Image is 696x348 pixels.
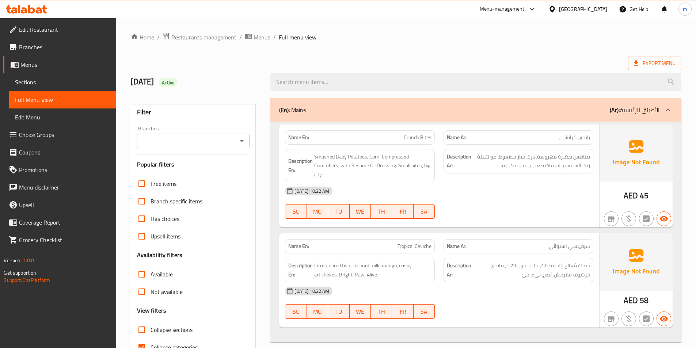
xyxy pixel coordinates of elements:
span: سيفيتشي استوائي [549,242,590,250]
a: Edit Restaurant [3,21,116,38]
a: Restaurants management [163,32,236,42]
h3: View filters [137,306,167,315]
span: TH [374,206,389,217]
span: Edit Menu [15,113,110,122]
span: سمك مُعالَج بالحمضيات، حليب جوز الهند، مانجو، خرشوف مقرمش. نَضِج، نيء، حيّ. [473,261,590,279]
h3: Availability filters [137,251,183,259]
a: Menus [245,32,270,42]
strong: Name Ar: [447,242,467,250]
span: Not available [151,287,183,296]
span: Collapse sections [151,325,193,334]
span: AED [624,293,638,307]
span: Active [159,79,178,86]
span: Crunch Bites [404,134,431,141]
strong: Name En: [288,134,309,141]
span: Upsell items [151,232,180,241]
button: Open [237,136,247,146]
span: 58 [640,293,649,307]
button: FR [392,304,413,319]
span: Menus [20,60,110,69]
img: Ae5nvW7+0k+MAAAAAElFTkSuQmCC [600,233,673,290]
span: WE [353,306,368,317]
span: بطاطس صغيرة مهروسة، ذرة، خيار مضغوط، مع تتبيلة زيت السمسم. لقيمات صغيرة، مدينة كبيرة. [473,152,590,170]
div: [GEOGRAPHIC_DATA] [559,5,607,13]
button: SA [414,304,435,319]
b: (En): [279,104,290,115]
strong: Name Ar: [447,134,467,141]
b: (Ar): [610,104,620,115]
p: Mains [279,106,306,114]
button: WE [350,204,371,219]
span: [DATE] 10:22 AM [292,288,332,295]
div: Filter [137,104,250,120]
span: Edit Restaurant [19,25,110,34]
a: Grocery Checklist [3,231,116,249]
a: Coupons [3,144,116,161]
button: SU [285,304,307,319]
p: الأطباق الرئيسية [610,106,659,114]
button: Not has choices [639,211,654,226]
button: TH [371,204,392,219]
h2: [DATE] [131,76,262,87]
a: Menus [3,56,116,73]
input: search [270,73,681,91]
span: WE [353,206,368,217]
span: [DATE] 10:22 AM [292,188,332,195]
span: 45 [640,188,649,203]
button: TU [328,304,349,319]
span: Version: [4,256,22,265]
strong: Name En: [288,242,309,250]
nav: breadcrumb [131,32,681,42]
span: Menus [254,33,270,42]
span: Menu disclaimer [19,183,110,192]
button: SU [285,204,307,219]
span: Restaurants management [171,33,236,42]
span: Tropical Ceviche [398,242,431,250]
a: Sections [9,73,116,91]
strong: Description Ar: [447,152,471,170]
div: (En): Mains(Ar):الأطباق الرئيسية [270,122,681,343]
a: Choice Groups [3,126,116,144]
span: Upsell [19,200,110,209]
a: Promotions [3,161,116,179]
span: SA [417,306,432,317]
span: SA [417,206,432,217]
span: Free items [151,179,176,188]
span: FR [395,306,410,317]
button: FR [392,204,413,219]
span: SU [288,206,304,217]
strong: Description Ar: [447,261,471,279]
a: Edit Menu [9,108,116,126]
span: 1.0.0 [23,256,34,265]
button: Purchased item [621,311,636,326]
strong: Description En: [288,157,313,175]
span: Export Menu [628,57,681,70]
span: Branch specific items [151,197,202,206]
span: TU [331,206,346,217]
a: Full Menu View [9,91,116,108]
button: Purchased item [621,211,636,226]
button: Not has choices [639,311,654,326]
span: بايتس كرانشي [559,134,590,141]
button: TU [328,204,349,219]
span: Full menu view [279,33,316,42]
span: m [683,5,687,13]
span: TH [374,306,389,317]
button: Not branch specific item [604,211,619,226]
span: Has choices [151,214,179,223]
button: TH [371,304,392,319]
button: Not branch specific item [604,311,619,326]
a: Home [131,33,154,42]
span: Grocery Checklist [19,236,110,244]
span: MO [310,206,325,217]
div: Menu-management [480,5,525,14]
span: Coupons [19,148,110,157]
button: SA [414,204,435,219]
button: Available [657,211,671,226]
span: Available [151,270,173,279]
strong: Description En: [288,261,313,279]
button: MO [307,304,328,319]
span: Full Menu View [15,95,110,104]
h3: Popular filters [137,160,250,169]
a: Upsell [3,196,116,214]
